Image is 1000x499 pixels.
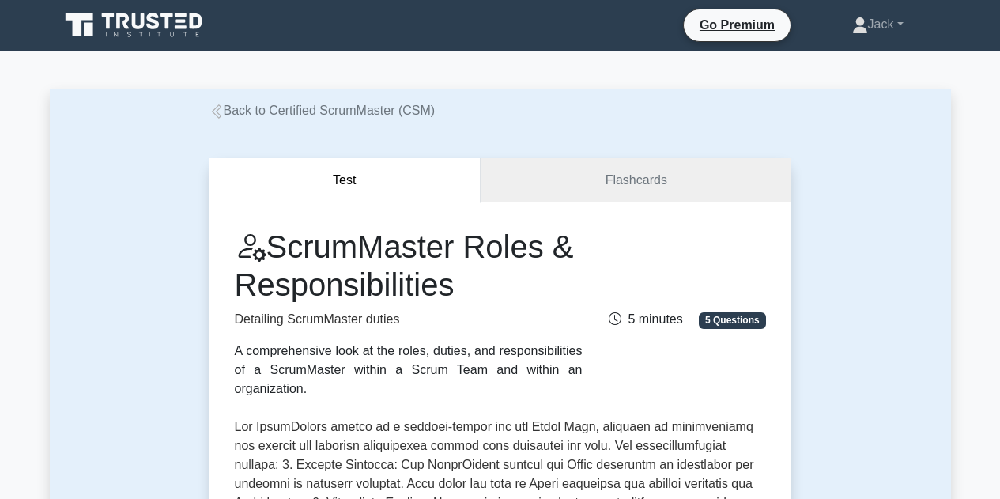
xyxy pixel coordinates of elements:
a: Back to Certified ScrumMaster (CSM) [209,104,436,117]
a: Flashcards [481,158,791,203]
button: Test [209,158,481,203]
div: A comprehensive look at the roles, duties, and responsibilities of a ScrumMaster within a Scrum T... [235,342,583,399]
a: Go Premium [690,15,784,35]
p: Detailing ScrumMaster duties [235,310,583,329]
span: 5 minutes [609,312,682,326]
h1: ScrumMaster Roles & Responsibilities [235,228,583,304]
span: 5 Questions [699,312,765,328]
a: Jack [814,9,942,40]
